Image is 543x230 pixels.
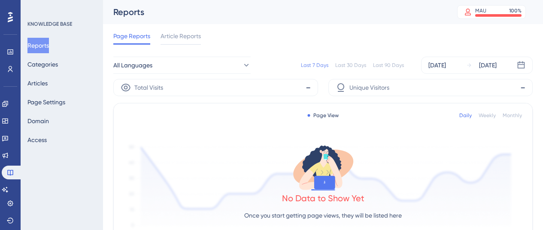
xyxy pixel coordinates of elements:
button: Articles [27,76,48,91]
span: All Languages [113,60,152,70]
span: - [520,81,525,94]
div: Reports [113,6,436,18]
p: Once you start getting page views, they will be listed here [244,210,402,221]
div: Page View [307,112,339,119]
div: No Data to Show Yet [282,192,364,204]
button: Domain [27,113,49,129]
div: [DATE] [428,60,446,70]
div: 100 % [509,7,522,14]
button: Reports [27,38,49,53]
span: Article Reports [161,31,201,41]
div: Last 7 Days [301,62,328,69]
div: Last 30 Days [335,62,366,69]
div: [DATE] [479,60,497,70]
span: Page Reports [113,31,150,41]
span: Unique Visitors [349,82,389,93]
button: Page Settings [27,94,65,110]
div: MAU [475,7,486,14]
div: Monthly [503,112,522,119]
div: Last 90 Days [373,62,404,69]
div: Daily [459,112,472,119]
div: KNOWLEDGE BASE [27,21,72,27]
button: All Languages [113,57,251,74]
div: Weekly [479,112,496,119]
span: Total Visits [134,82,163,93]
button: Access [27,132,47,148]
span: - [306,81,311,94]
button: Categories [27,57,58,72]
